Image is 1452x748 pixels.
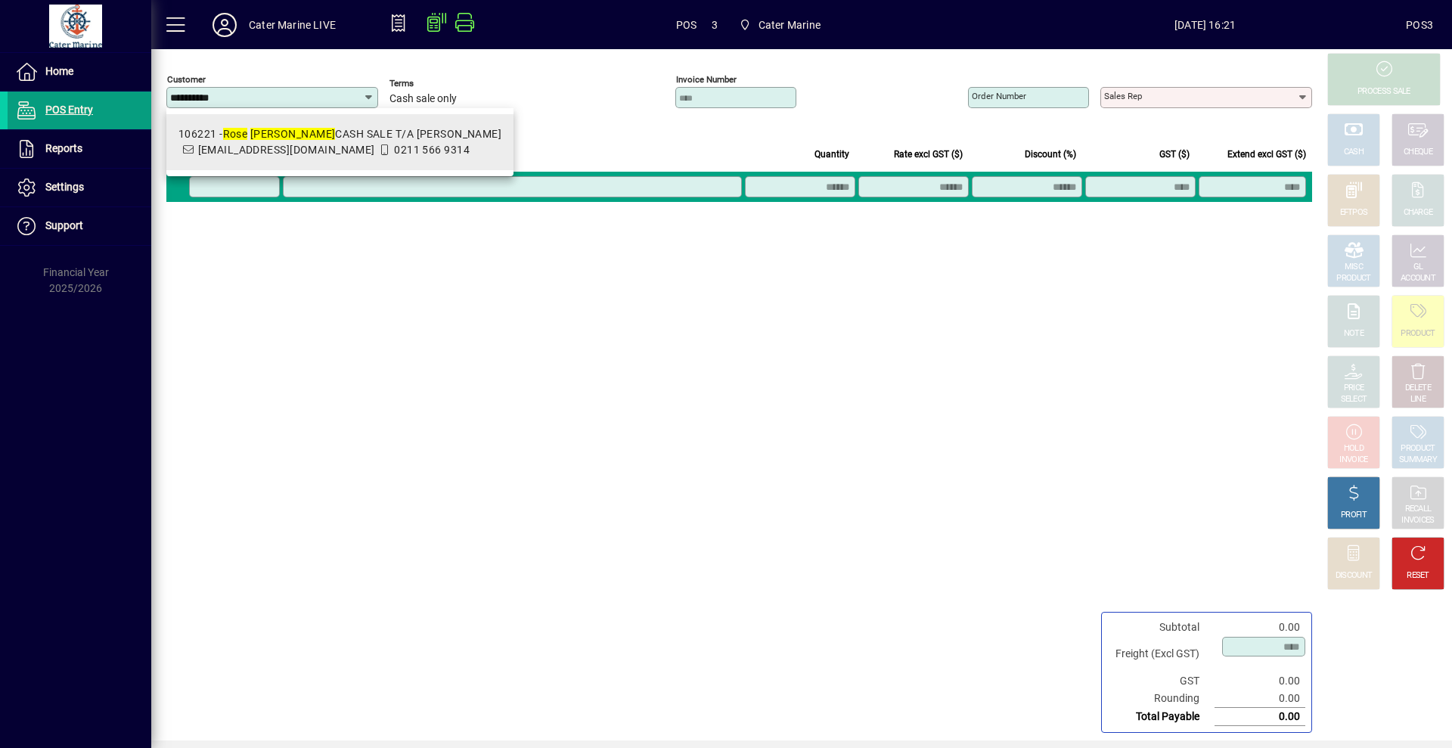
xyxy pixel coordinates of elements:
span: Extend excl GST ($) [1227,146,1306,163]
span: POS [676,13,697,37]
mat-label: Order number [972,91,1026,101]
div: CHARGE [1404,207,1433,219]
div: ACCOUNT [1401,273,1435,284]
span: [DATE] 16:21 [1004,13,1406,37]
div: DISCOUNT [1336,570,1372,582]
td: 0.00 [1215,672,1305,690]
td: Freight (Excl GST) [1108,636,1215,672]
div: PROCESS SALE [1357,86,1410,98]
td: Rounding [1108,690,1215,708]
div: RECALL [1405,504,1432,515]
td: GST [1108,672,1215,690]
div: MISC [1345,262,1363,273]
mat-option: 106221 - Rose Marie CASH SALE T/A Renay Kung [166,114,513,170]
span: GST ($) [1159,146,1190,163]
div: 106221 - CASH SALE T/A [PERSON_NAME] [178,126,501,142]
div: CHEQUE [1404,147,1432,158]
a: Support [8,207,151,245]
div: HOLD [1344,443,1364,455]
div: PRODUCT [1401,328,1435,340]
div: EFTPOS [1340,207,1368,219]
a: Reports [8,130,151,168]
td: Total Payable [1108,708,1215,726]
button: Profile [200,11,249,39]
span: Reports [45,142,82,154]
div: LINE [1410,394,1426,405]
span: Settings [45,181,84,193]
a: Home [8,53,151,91]
td: 0.00 [1215,690,1305,708]
td: 0.00 [1215,619,1305,636]
span: Quantity [814,146,849,163]
span: Rate excl GST ($) [894,146,963,163]
div: INVOICE [1339,455,1367,466]
mat-label: Invoice number [676,74,737,85]
div: PROFIT [1341,510,1367,521]
div: Cater Marine LIVE [249,13,336,37]
span: 3 [712,13,718,37]
span: 0211 566 9314 [394,144,470,156]
mat-label: Sales rep [1104,91,1142,101]
div: DELETE [1405,383,1431,394]
div: CASH [1344,147,1364,158]
mat-label: Customer [167,74,206,85]
div: SUMMARY [1399,455,1437,466]
div: NOTE [1344,328,1364,340]
div: SELECT [1341,394,1367,405]
em: [PERSON_NAME] [250,128,336,140]
div: PRICE [1344,383,1364,394]
span: Terms [389,79,480,88]
span: POS Entry [45,104,93,116]
em: Rose [223,128,248,140]
a: Settings [8,169,151,206]
div: PRODUCT [1401,443,1435,455]
td: Subtotal [1108,619,1215,636]
span: Home [45,65,73,77]
span: Cater Marine [733,11,827,39]
span: Cater Marine [759,13,821,37]
div: GL [1413,262,1423,273]
div: RESET [1407,570,1429,582]
span: [EMAIL_ADDRESS][DOMAIN_NAME] [198,144,375,156]
span: Support [45,219,83,231]
td: 0.00 [1215,708,1305,726]
div: PRODUCT [1336,273,1370,284]
div: INVOICES [1401,515,1434,526]
div: POS3 [1406,13,1433,37]
span: Discount (%) [1025,146,1076,163]
span: Cash sale only [389,93,457,105]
